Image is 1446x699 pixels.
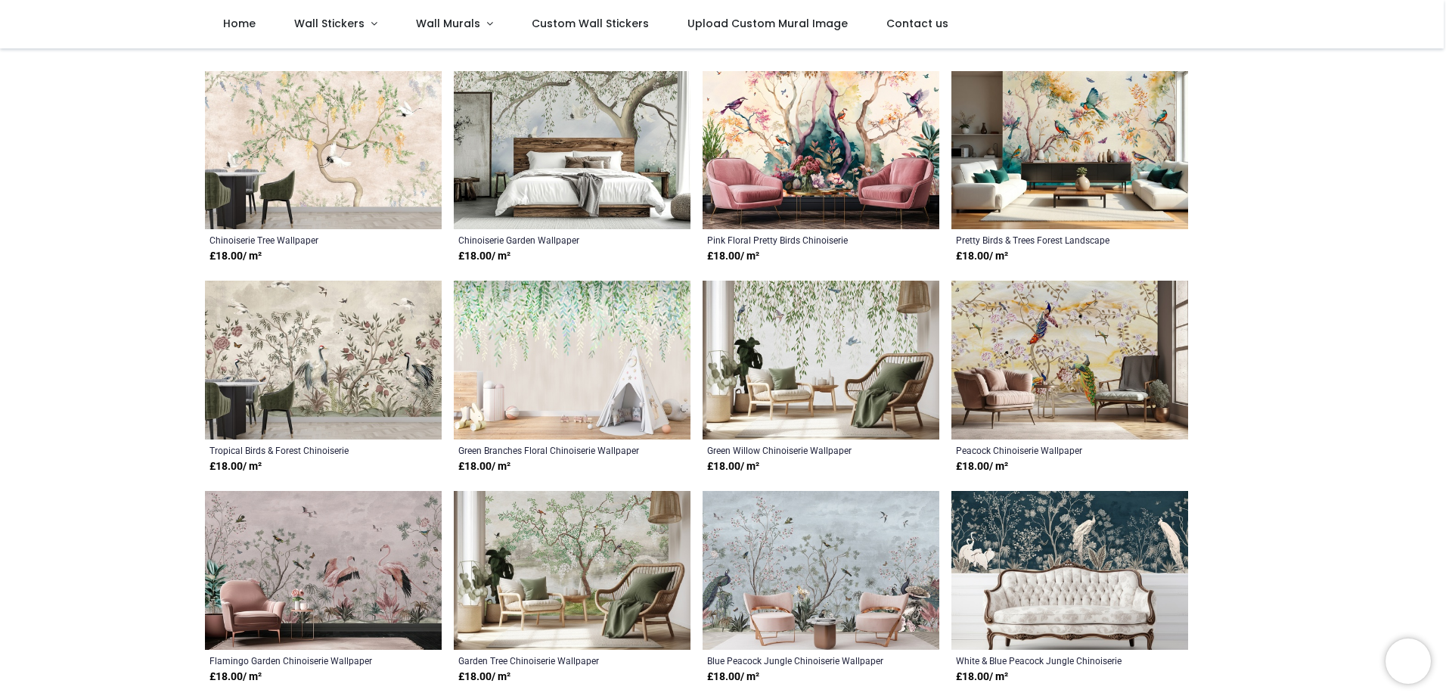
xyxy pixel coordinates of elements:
[416,16,480,31] span: Wall Murals
[294,16,365,31] span: Wall Stickers
[458,669,510,685] strong: £ 18.00 / m²
[209,654,392,666] a: Flamingo Garden Chinoiserie Wallpaper
[458,234,641,246] a: Chinoiserie Garden Wallpaper
[951,71,1188,230] img: Pretty Birds & Trees Forest Landscape Chinoiserie Wall Mural Wallpaper
[707,444,889,456] a: Green Willow Chinoiserie Wallpaper
[707,234,889,246] a: Pink Floral Pretty Birds Chinoiserie Wallpaper
[703,491,939,650] img: Blue Peacock Jungle Chinoiserie Wall Mural Wallpaper
[703,281,939,440] img: Green Willow Chinoiserie Wall Mural Wallpaper
[956,654,1138,666] a: White & Blue Peacock Jungle Chinoiserie Wallpaper
[454,281,690,440] img: Green Branches Floral Chinoiserie Wall Mural Wallpaper
[956,234,1138,246] a: Pretty Birds & Trees Forest Landscape Chinoiserie Wallpaper
[707,459,759,474] strong: £ 18.00 / m²
[1385,638,1431,684] iframe: Brevo live chat
[951,491,1188,650] img: White & Blue Peacock Jungle Chinoiserie Wall Mural Wallpaper
[707,669,759,685] strong: £ 18.00 / m²
[458,249,510,264] strong: £ 18.00 / m²
[209,249,262,264] strong: £ 18.00 / m²
[454,491,690,650] img: Garden Tree Chinoiserie Wall Mural Wallpaper
[956,249,1008,264] strong: £ 18.00 / m²
[707,654,889,666] a: Blue Peacock Jungle Chinoiserie Wallpaper
[956,444,1138,456] a: Peacock Chinoiserie Wallpaper
[458,654,641,666] a: Garden Tree Chinoiserie Wallpaper
[205,281,442,440] img: Tropical Birds & Forest Chinoiserie Wall Mural Wallpaper
[532,16,649,31] span: Custom Wall Stickers
[209,669,262,685] strong: £ 18.00 / m²
[223,16,256,31] span: Home
[956,669,1008,685] strong: £ 18.00 / m²
[209,234,392,246] a: Chinoiserie Tree Wallpaper
[458,459,510,474] strong: £ 18.00 / m²
[703,71,939,230] img: Pink Floral Pretty Birds Chinoiserie Wall Mural Wallpaper
[886,16,948,31] span: Contact us
[454,71,690,230] img: Chinoiserie Garden Wall Mural Wallpaper
[458,444,641,456] a: Green Branches Floral Chinoiserie Wallpaper
[707,249,759,264] strong: £ 18.00 / m²
[209,459,262,474] strong: £ 18.00 / m²
[205,491,442,650] img: Flamingo Garden Chinoiserie Wall Mural Wallpaper
[687,16,848,31] span: Upload Custom Mural Image
[205,71,442,230] img: Chinoiserie Tree Wall Mural Wallpaper
[951,281,1188,440] img: Peacock Chinoiserie Wall Mural Wallpaper
[209,444,392,456] a: Tropical Birds & Forest Chinoiserie Wallpaper
[956,459,1008,474] strong: £ 18.00 / m²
